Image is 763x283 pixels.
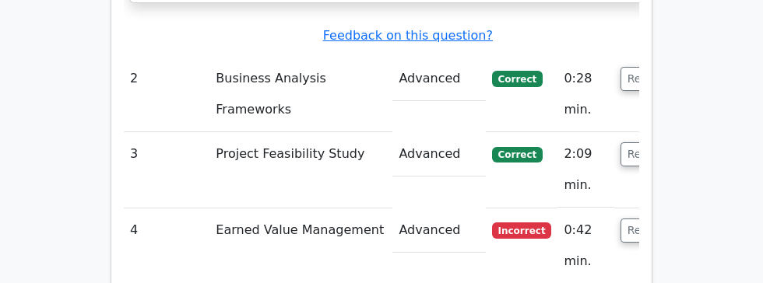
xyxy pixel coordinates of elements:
[323,28,493,43] a: Feedback on this question?
[557,57,614,132] td: 0:28 min.
[124,132,209,208] td: 3
[621,218,673,243] button: Review
[621,67,673,91] button: Review
[392,132,485,176] td: Advanced
[124,57,209,132] td: 2
[209,132,392,208] td: Project Feasibility Study
[492,222,552,238] span: Incorrect
[209,57,392,132] td: Business Analysis Frameworks
[492,147,543,162] span: Correct
[392,57,485,101] td: Advanced
[392,208,485,253] td: Advanced
[557,132,614,208] td: 2:09 min.
[492,71,543,86] span: Correct
[621,142,673,166] button: Review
